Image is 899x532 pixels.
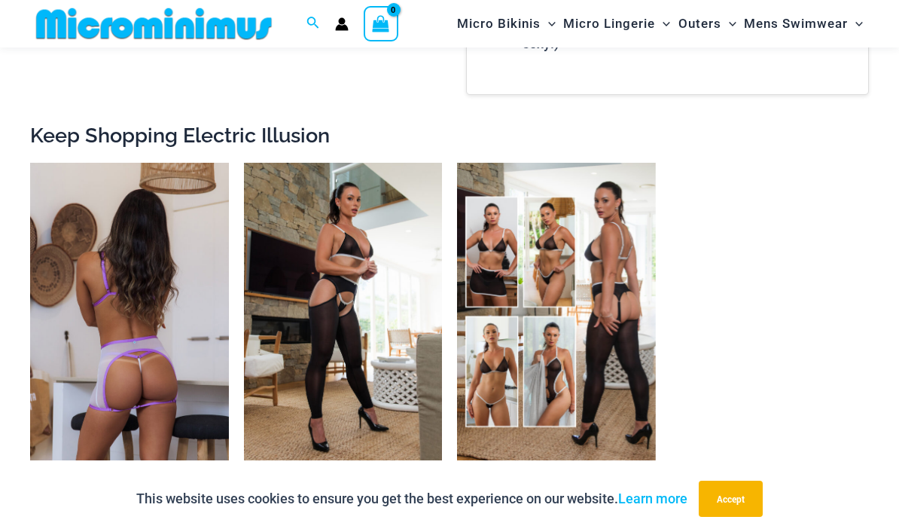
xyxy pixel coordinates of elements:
[655,5,670,43] span: Menu Toggle
[244,163,443,460] img: Electric Illusion Noir 1521 Bra 611 Micro 552 Tights 07
[457,5,541,43] span: Micro Bikinis
[721,5,736,43] span: Menu Toggle
[457,163,656,460] a: Collection Pack (3)Electric Illusion Noir 1949 Bodysuit 04Electric Illusion Noir 1949 Bodysuit 04
[541,5,556,43] span: Menu Toggle
[364,6,398,41] a: View Shopping Cart, empty
[744,5,848,43] span: Mens Swimwear
[848,5,863,43] span: Menu Toggle
[457,163,656,460] img: Collection Pack (3)
[559,5,674,43] a: Micro LingerieMenu ToggleMenu Toggle
[136,488,687,510] p: This website uses cookies to ensure you get the best experience on our website.
[618,491,687,506] a: Learn more
[675,5,740,43] a: OutersMenu ToggleMenu Toggle
[678,5,721,43] span: Outers
[451,2,869,45] nav: Site Navigation
[30,122,869,148] h2: Keep Shopping Electric Illusion
[740,5,867,43] a: Mens SwimwearMenu ToggleMenu Toggle
[563,5,655,43] span: Micro Lingerie
[699,481,763,517] button: Accept
[30,163,229,460] img: Electric Illusion White Purple 1521 Bra 611 Micro 5121 Skirt 02
[30,163,229,460] a: Electric Illusion White Purple 1521 Bra 611 Micro 552 Tights 07Electric Illusion White Purple 152...
[453,5,559,43] a: Micro BikinisMenu ToggleMenu Toggle
[335,17,349,31] a: Account icon link
[30,7,278,41] img: MM SHOP LOGO FLAT
[306,14,320,33] a: Search icon link
[244,163,443,460] a: Electric Illusion Noir 1521 Bra 611 Micro 552 Tights 07Electric Illusion Noir 1521 Bra 682 Thong ...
